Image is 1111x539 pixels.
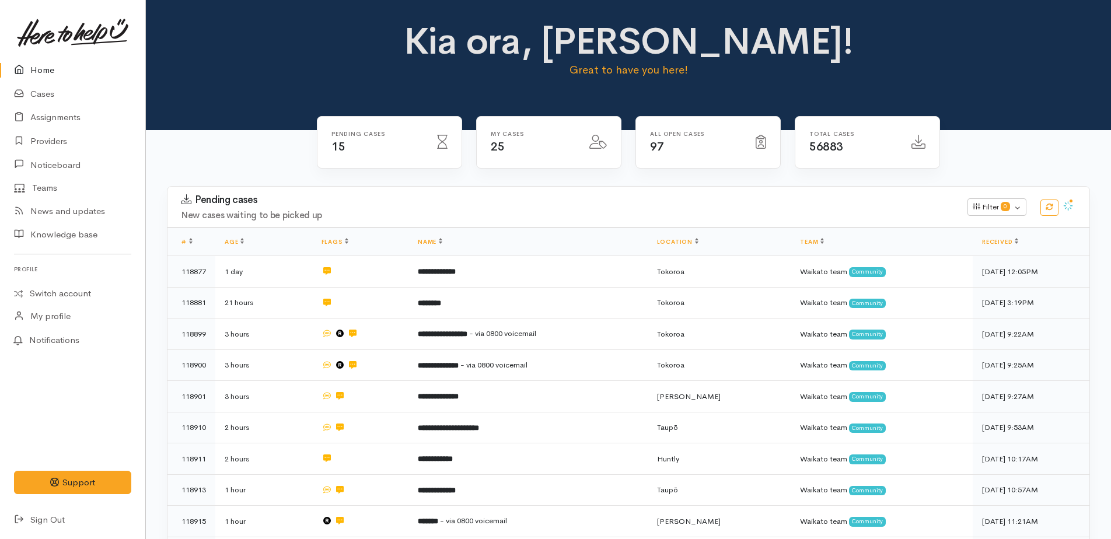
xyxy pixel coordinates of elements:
[215,381,312,412] td: 3 hours
[973,443,1089,475] td: [DATE] 10:17AM
[657,485,678,495] span: Taupō
[973,287,1089,318] td: [DATE] 3:19PM
[849,486,886,495] span: Community
[791,287,973,318] td: Waikato team
[657,422,678,432] span: Taupō
[657,267,684,276] span: Tokoroa
[331,131,423,137] h6: Pending cases
[849,392,886,401] span: Community
[657,297,684,307] span: Tokoroa
[657,391,721,401] span: [PERSON_NAME]
[650,131,742,137] h6: All Open cases
[973,381,1089,412] td: [DATE] 9:27AM
[657,360,684,370] span: Tokoroa
[791,349,973,381] td: Waikato team
[181,194,953,206] h3: Pending cases
[460,360,527,370] span: - via 0800 voicemail
[14,261,131,277] h6: Profile
[973,506,1089,537] td: [DATE] 11:21AM
[167,443,215,475] td: 118911
[982,238,1018,246] a: Received
[657,329,684,339] span: Tokoroa
[215,256,312,288] td: 1 day
[215,506,312,537] td: 1 hour
[418,238,442,246] a: Name
[800,238,824,246] a: Team
[973,349,1089,381] td: [DATE] 9:25AM
[657,238,698,246] a: Location
[791,318,973,350] td: Waikato team
[215,349,312,381] td: 3 hours
[849,330,886,339] span: Community
[181,238,193,246] a: #
[167,287,215,318] td: 118881
[791,412,973,443] td: Waikato team
[225,238,244,246] a: Age
[167,349,215,381] td: 118900
[967,198,1026,216] button: Filter0
[469,328,536,338] span: - via 0800 voicemail
[401,62,856,78] p: Great to have you here!
[181,211,953,220] h4: New cases waiting to be picked up
[973,474,1089,506] td: [DATE] 10:57AM
[809,139,843,154] span: 56883
[849,423,886,433] span: Community
[791,506,973,537] td: Waikato team
[491,139,504,154] span: 25
[215,287,312,318] td: 21 hours
[849,454,886,464] span: Community
[215,318,312,350] td: 3 hours
[491,131,575,137] h6: My cases
[973,318,1089,350] td: [DATE] 9:22AM
[167,412,215,443] td: 118910
[1001,202,1010,211] span: 0
[167,506,215,537] td: 118915
[791,474,973,506] td: Waikato team
[14,471,131,495] button: Support
[657,454,679,464] span: Huntly
[322,238,348,246] a: Flags
[167,318,215,350] td: 118899
[973,256,1089,288] td: [DATE] 12:05PM
[791,443,973,475] td: Waikato team
[167,474,215,506] td: 118913
[849,517,886,526] span: Community
[849,361,886,370] span: Community
[215,443,312,475] td: 2 hours
[440,516,507,526] span: - via 0800 voicemail
[401,21,856,62] h1: Kia ora, [PERSON_NAME]!
[809,131,897,137] h6: Total cases
[791,256,973,288] td: Waikato team
[849,299,886,308] span: Community
[167,381,215,412] td: 118901
[215,474,312,506] td: 1 hour
[791,381,973,412] td: Waikato team
[331,139,345,154] span: 15
[849,267,886,276] span: Community
[650,139,663,154] span: 97
[215,412,312,443] td: 2 hours
[973,412,1089,443] td: [DATE] 9:53AM
[657,516,721,526] span: [PERSON_NAME]
[167,256,215,288] td: 118877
